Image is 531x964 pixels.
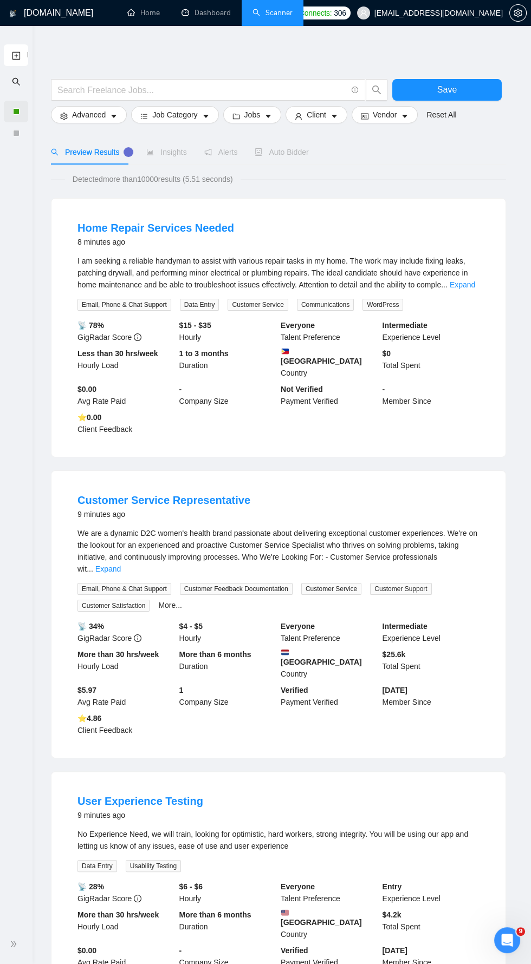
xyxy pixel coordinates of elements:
[146,148,154,156] span: area-chart
[140,112,148,120] span: bars
[352,87,359,94] span: info-circle
[383,321,428,330] b: Intermediate
[331,112,338,120] span: caret-down
[77,650,159,659] b: More than 30 hrs/week
[509,9,527,17] a: setting
[334,7,346,19] span: 306
[380,319,482,343] div: Experience Level
[179,349,229,358] b: 1 to 3 months
[134,634,141,642] span: info-circle
[362,299,403,311] span: WordPress
[252,8,293,17] a: searchScanner
[4,70,28,144] li: My Scanners
[75,620,177,644] div: GigRadar Score
[77,255,480,291] div: I am seeking a reliable handyman to assist with various repair tasks in my home. The work may inc...
[360,9,367,17] span: user
[281,622,315,631] b: Everyone
[383,910,402,919] b: $ 4.2k
[77,910,159,919] b: More than 30 hrs/week
[77,257,468,289] span: I am seeking a reliable handyman to assist with various repair tasks in my home. The work may inc...
[281,648,289,656] img: 🇳🇱
[510,9,526,17] span: setting
[75,881,177,904] div: GigRadar Score
[279,909,380,940] div: Country
[77,714,101,723] b: ⭐️ 4.86
[152,109,197,121] span: Job Category
[177,620,279,644] div: Hourly
[180,299,219,311] span: Data Entry
[177,881,279,904] div: Hourly
[380,383,482,407] div: Member Since
[383,349,391,358] b: $ 0
[77,385,96,394] b: $0.00
[77,860,117,872] span: Data Entry
[77,349,158,358] b: Less than 30 hrs/week
[255,148,262,156] span: robot
[75,347,177,379] div: Hourly Load
[12,70,21,92] span: search
[77,828,480,852] div: No Experience Need, we will train, looking for optimistic, hard workers, strong integrity. You wi...
[383,622,428,631] b: Intermediate
[65,173,241,185] span: Detected more than 10000 results (5.51 seconds)
[232,112,240,120] span: folder
[75,684,177,708] div: Avg Rate Paid
[77,686,96,694] b: $5.97
[77,527,480,575] div: We are a dynamic D2C women's health brand passionate about delivering exceptional customer experi...
[75,909,177,940] div: Hourly Load
[401,112,409,120] span: caret-down
[127,8,160,17] a: homeHome
[202,112,210,120] span: caret-down
[307,109,326,121] span: Client
[177,909,279,940] div: Duration
[281,909,289,916] img: 🇺🇸
[75,411,177,435] div: Client Feedback
[77,235,234,248] div: 8 minutes ago
[182,8,231,17] a: dashboardDashboard
[516,927,525,936] span: 9
[441,280,448,289] span: ...
[177,383,279,407] div: Company Size
[264,112,272,120] span: caret-down
[179,321,211,330] b: $15 - $35
[380,620,482,644] div: Experience Level
[77,583,171,595] span: Email, Phone & Chat Support
[179,622,203,631] b: $4 - $5
[509,4,527,22] button: setting
[281,385,323,394] b: Not Verified
[57,83,347,97] input: Search Freelance Jobs...
[383,385,385,394] b: -
[279,881,380,904] div: Talent Preference
[380,881,482,904] div: Experience Level
[95,565,121,573] a: Expand
[281,946,308,955] b: Verified
[297,299,354,311] span: Communications
[77,222,234,234] a: Home Repair Services Needed
[286,106,347,123] button: userClientcaret-down
[177,648,279,680] div: Duration
[12,44,21,67] a: New Scanner
[75,383,177,407] div: Avg Rate Paid
[77,529,477,573] span: We are a dynamic D2C women's health brand passionate about delivering exceptional customer experi...
[494,927,520,953] iframe: Intercom live chat
[373,109,397,121] span: Vendor
[77,882,104,891] b: 📡 28%
[204,148,238,156] span: Alerts
[179,946,182,955] b: -
[380,347,482,379] div: Total Spent
[72,109,106,121] span: Advanced
[279,620,380,644] div: Talent Preference
[279,648,380,680] div: Country
[179,686,184,694] b: 1
[75,712,177,736] div: Client Feedback
[450,280,475,289] a: Expand
[244,109,261,121] span: Jobs
[179,385,182,394] b: -
[281,347,378,365] b: [GEOGRAPHIC_DATA]
[179,882,203,891] b: $6 - $6
[426,109,456,121] a: Reset All
[383,882,402,891] b: Entry
[279,347,380,379] div: Country
[9,5,17,22] img: logo
[223,106,282,123] button: folderJobscaret-down
[77,946,96,955] b: $0.00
